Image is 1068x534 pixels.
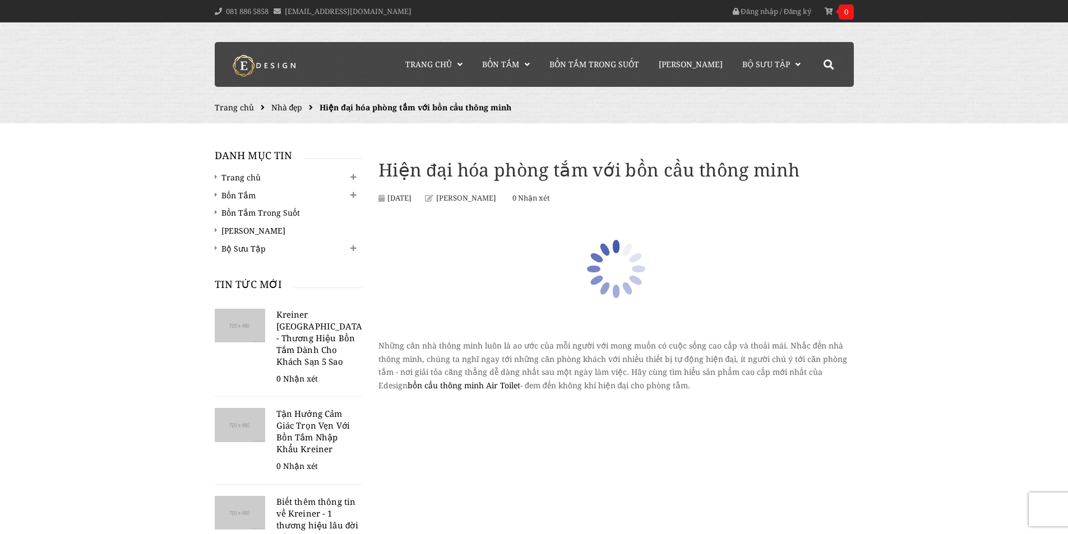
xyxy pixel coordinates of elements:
a: Bồn Tắm Trong Suốt [217,206,360,220]
a: Trang chủ [215,102,254,113]
a: [PERSON_NAME] [217,224,360,238]
img: Kreiner Germany - Thương Hiệu Bồn Tắm Dành Cho Khách Sạn 5 Sao [215,309,265,342]
img: logo Kreiner Germany - Edesign Interior [223,54,307,77]
span: Hiện đại hóa phòng tắm với bồn cầu thông minh [378,157,799,182]
a: Bộ Sưu Tập [217,242,360,256]
span: Hiện đại hóa phòng tắm với bồn cầu thông minh [320,102,511,113]
a: Bồn Tắm [474,42,538,87]
p: Những căn nhà thông minh luôn là ao ước của mỗi người với mong muốn có cuộc sống cao cấp và thoải... [378,339,854,392]
a: Tận Hưởng Cảm Giác Trọn Vẹn Với Bồn Tắm Nhập Khẩu Kreiner [276,408,350,454]
a: Trang chủ [397,42,471,87]
span: Bồn Tắm Trong Suốt [549,59,639,69]
a: Bộ Sưu Tập [734,42,809,87]
span: [DATE] [378,193,423,203]
img: Hiện đại hóa phòng tắm với bồn cầu thông minh [560,213,672,325]
a: Nhà đẹp [271,102,303,113]
span: [PERSON_NAME] [425,193,507,203]
a: Kreiner [GEOGRAPHIC_DATA] - Thương Hiệu Bồn Tắm Dành Cho Khách Sạn 5 Sao [276,309,366,367]
img: Biết thêm thông tin về Kreiner - 1 thương hiệu lâu đời tại Đức [215,496,265,530]
a: Trang chủ [217,171,360,184]
a: [EMAIL_ADDRESS][DOMAIN_NAME] [285,6,412,16]
span: Bồn Tắm [482,59,519,69]
a: 081 886 5858 [226,6,269,16]
a: Bồn Tắm [217,189,360,202]
span: Trang chủ [405,59,452,69]
a: bồn cầu thông minh Air Toilet [408,380,520,391]
span: 0 Nhận xét [276,373,318,384]
span: 0 [839,4,854,20]
span: Bộ Sưu Tập [742,59,790,69]
span: [PERSON_NAME] [659,59,723,69]
img: Tận Hưởng Cảm Giác Trọn Vẹn Với Bồn Tắm Nhập Khẩu Kreiner [215,408,265,442]
span: 0 Nhận xét [510,193,561,203]
span: 0 Nhận xét [276,461,318,471]
span: Danh mục tin [215,148,293,162]
a: [PERSON_NAME] [650,42,731,87]
a: Tin tức mới [215,277,283,291]
span: / [780,6,782,16]
a: Bồn Tắm Trong Suốt [541,42,648,87]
